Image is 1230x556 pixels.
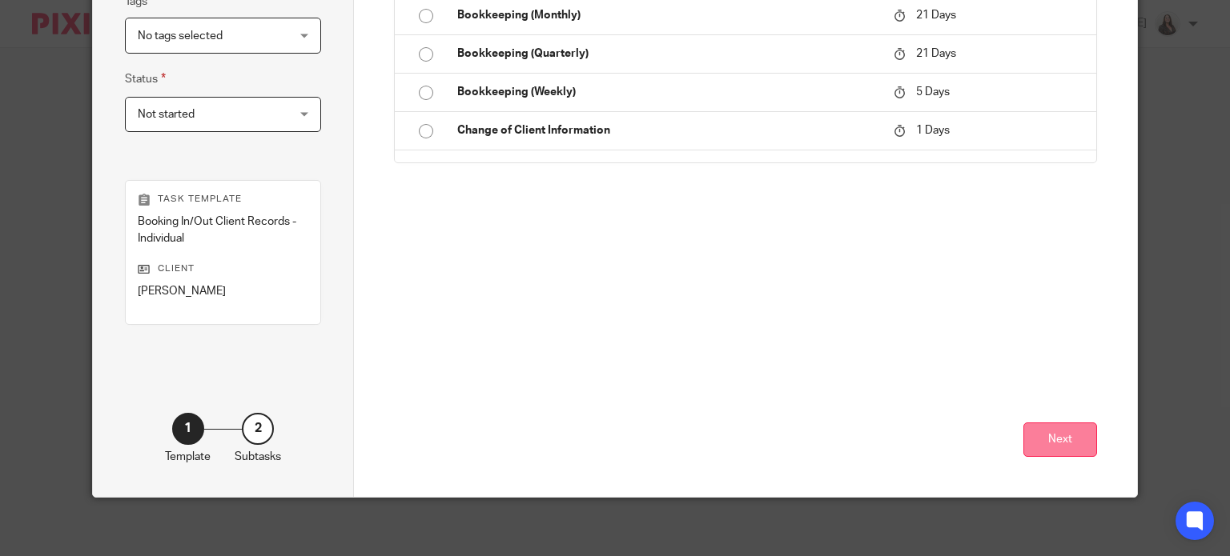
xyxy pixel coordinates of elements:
span: Not started [138,109,195,120]
label: Status [125,70,166,88]
p: [PERSON_NAME] [138,283,308,299]
span: 21 Days [916,10,956,21]
p: Change of Client Services [457,161,878,177]
span: 1 Days [916,125,950,136]
p: Template [165,449,211,465]
p: Bookkeeping (Quarterly) [457,46,878,62]
p: Bookkeeping (Monthly) [457,7,878,23]
span: 21 Days [916,48,956,59]
p: Booking In/Out Client Records - Individual [138,214,308,246]
span: No tags selected [138,30,223,42]
p: Task template [138,193,308,206]
button: Next [1023,422,1097,457]
p: Subtasks [235,449,281,465]
div: 1 [172,413,204,445]
p: Client [138,262,308,275]
span: 5 Days [916,86,950,98]
p: Change of Client Information [457,122,878,138]
div: 2 [242,413,274,445]
p: Bookkeeping (Weekly) [457,84,878,100]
